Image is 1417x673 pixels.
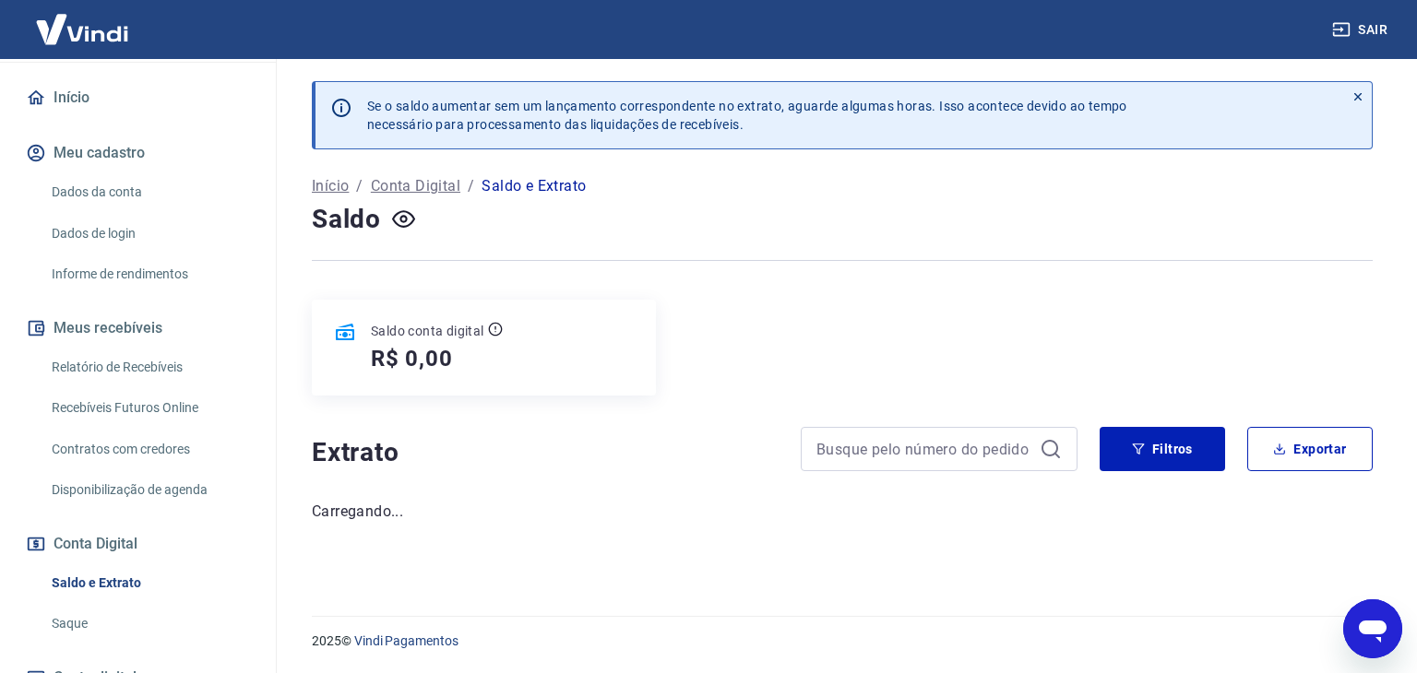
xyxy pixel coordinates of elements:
[1328,13,1395,47] button: Sair
[44,348,254,386] a: Relatório de Recebíveis
[22,308,254,348] button: Meus recebíveis
[44,389,254,427] a: Recebíveis Futuros Online
[44,255,254,293] a: Informe de rendimentos
[371,322,484,340] p: Saldo conta digital
[312,632,1373,651] p: 2025 ©
[44,431,254,468] a: Contratos com credores
[816,435,1032,463] input: Busque pelo número do pedido
[44,471,254,509] a: Disponibilização de agenda
[22,1,142,57] img: Vindi
[312,175,349,197] a: Início
[367,97,1127,134] p: Se o saldo aumentar sem um lançamento correspondente no extrato, aguarde algumas horas. Isso acon...
[354,633,458,648] a: Vindi Pagamentos
[44,215,254,253] a: Dados de login
[312,434,779,471] h4: Extrato
[44,173,254,211] a: Dados da conta
[44,605,254,643] a: Saque
[1100,427,1225,471] button: Filtros
[312,501,1373,523] p: Carregando...
[22,524,254,564] button: Conta Digital
[356,175,363,197] p: /
[482,175,586,197] p: Saldo e Extrato
[1247,427,1373,471] button: Exportar
[312,201,381,238] h4: Saldo
[468,175,474,197] p: /
[1343,599,1402,658] iframe: Botão para abrir a janela de mensagens
[371,175,460,197] a: Conta Digital
[22,133,254,173] button: Meu cadastro
[371,344,453,373] h5: R$ 0,00
[44,564,254,602] a: Saldo e Extrato
[22,77,254,118] a: Início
